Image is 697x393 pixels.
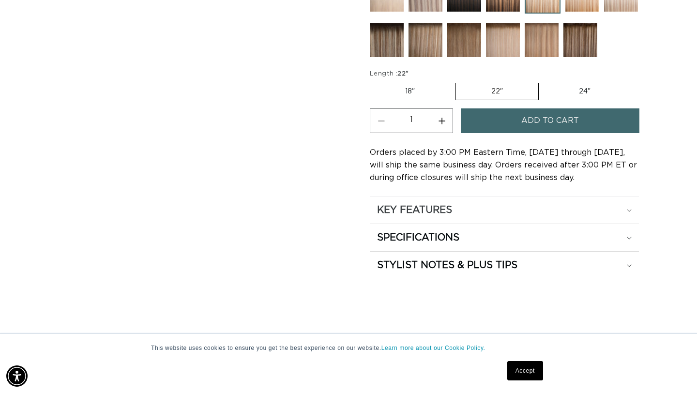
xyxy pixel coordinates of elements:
img: Como Root Tap - Machine Weft [563,23,597,57]
label: 18" [370,83,450,100]
img: Tahoe Root Tap - Machine Weft [486,23,520,57]
span: Orders placed by 3:00 PM Eastern Time, [DATE] through [DATE], will ship the same business day. Or... [370,149,637,181]
a: Tahoe Root Tap - Machine Weft [486,23,520,62]
p: This website uses cookies to ensure you get the best experience on our website. [151,344,546,352]
img: Victoria Root Tap - Machine Weft [409,23,442,57]
summary: KEY FEATURES [370,196,639,224]
h2: SPECIFICATIONS [377,231,459,244]
label: 24" [544,83,626,100]
img: Erie Root Tap - Machine Weft [447,23,481,57]
h2: STYLIST NOTES & PLUS TIPS [377,259,517,272]
a: Victoria Root Tap - Machine Weft [409,23,442,62]
legend: Length : [370,69,409,79]
label: 22" [455,83,539,100]
a: Arabian Root Tap - Machine Weft [525,23,559,62]
button: Add to cart [461,108,639,133]
img: Arabian Root Tap - Machine Weft [525,23,559,57]
summary: STYLIST NOTES & PLUS TIPS [370,252,639,279]
a: Learn more about our Cookie Policy. [381,345,485,351]
div: Accessibility Menu [6,365,28,387]
img: Echo Root Tap - Machine Weft [370,23,404,57]
span: Add to cart [521,108,579,133]
span: 22" [397,71,409,77]
h2: KEY FEATURES [377,204,452,216]
a: Como Root Tap - Machine Weft [563,23,597,62]
summary: SPECIFICATIONS [370,224,639,251]
a: Accept [507,361,543,380]
a: Erie Root Tap - Machine Weft [447,23,481,62]
a: Echo Root Tap - Machine Weft [370,23,404,62]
